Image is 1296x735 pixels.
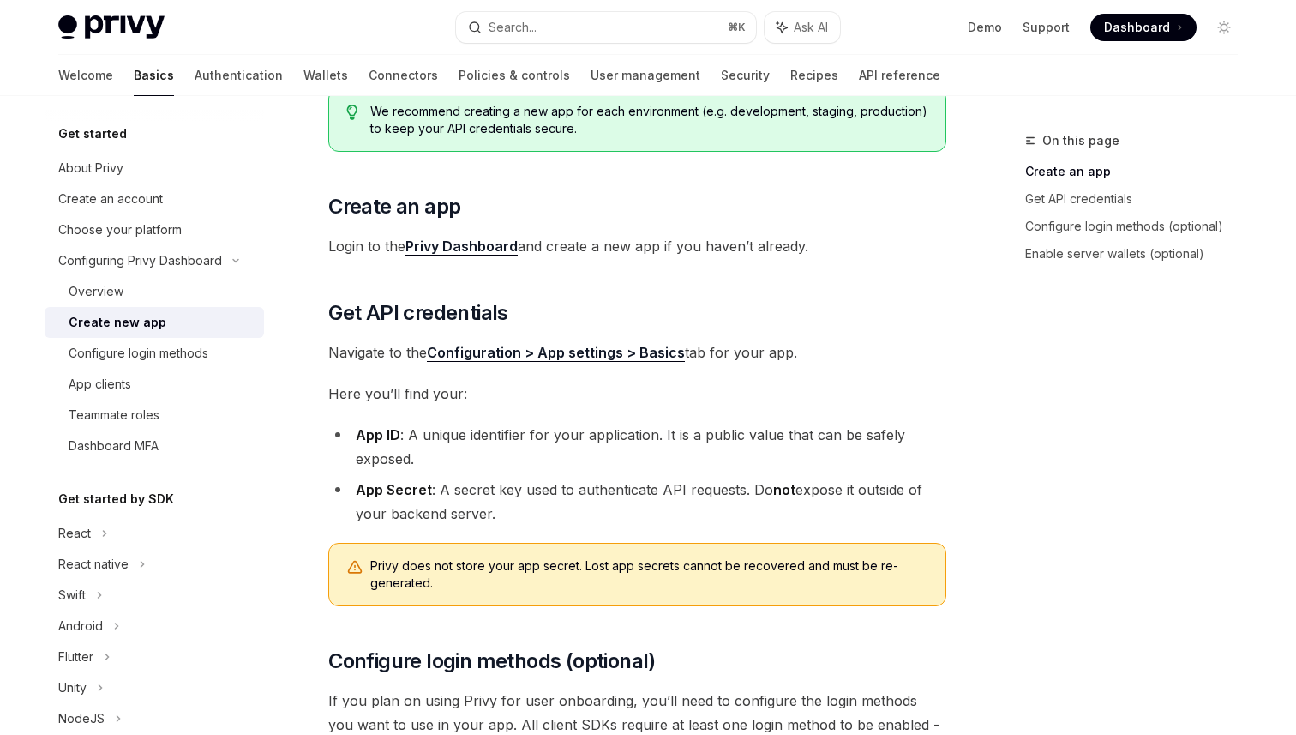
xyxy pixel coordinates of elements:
[328,340,946,364] span: Navigate to the tab for your app.
[69,436,159,456] div: Dashboard MFA
[69,405,159,425] div: Teammate roles
[45,153,264,184] a: About Privy
[45,307,264,338] a: Create new app
[58,523,91,544] div: React
[1090,14,1197,41] a: Dashboard
[328,648,656,675] span: Configure login methods (optional)
[1025,158,1251,185] a: Create an app
[346,105,358,120] svg: Tip
[405,238,518,256] a: Privy Dashboard
[1042,130,1119,151] span: On this page
[1025,240,1251,268] a: Enable server wallets (optional)
[328,234,946,258] span: Login to the and create a new app if you haven’t already.
[58,55,113,96] a: Welcome
[356,481,432,498] strong: App Secret
[45,214,264,245] a: Choose your platform
[1104,19,1170,36] span: Dashboard
[489,17,537,38] div: Search...
[369,55,438,96] a: Connectors
[1023,19,1070,36] a: Support
[328,478,946,526] li: : A secret key used to authenticate API requests. Do expose it outside of your backend server.
[356,426,400,443] strong: App ID
[58,585,86,605] div: Swift
[794,19,828,36] span: Ask AI
[728,21,746,34] span: ⌘ K
[58,678,87,698] div: Unity
[790,55,838,96] a: Recipes
[721,55,770,96] a: Security
[69,312,166,333] div: Create new app
[1025,213,1251,240] a: Configure login methods (optional)
[765,12,840,43] button: Ask AI
[45,338,264,369] a: Configure login methods
[370,557,928,592] span: Privy does not store your app secret. Lost app secrets cannot be recovered and must be re-generated.
[58,220,182,240] div: Choose your platform
[427,344,685,362] a: Configuration > App settings > Basics
[58,647,93,667] div: Flutter
[58,554,129,575] div: React native
[58,616,103,636] div: Android
[328,382,946,406] span: Here you’ll find your:
[69,343,208,364] div: Configure login methods
[591,55,700,96] a: User management
[370,103,928,137] span: We recommend creating a new app for each environment (e.g. development, staging, production) to k...
[45,431,264,461] a: Dashboard MFA
[459,55,570,96] a: Policies & controls
[58,489,174,509] h5: Get started by SDK
[1210,14,1238,41] button: Toggle dark mode
[346,559,363,576] svg: Warning
[456,12,756,43] button: Search...⌘K
[1025,185,1251,213] a: Get API credentials
[58,708,105,729] div: NodeJS
[773,481,795,498] strong: not
[58,189,163,209] div: Create an account
[328,193,460,220] span: Create an app
[195,55,283,96] a: Authentication
[968,19,1002,36] a: Demo
[58,124,127,144] h5: Get started
[328,299,508,327] span: Get API credentials
[58,15,165,39] img: light logo
[69,281,123,302] div: Overview
[303,55,348,96] a: Wallets
[134,55,174,96] a: Basics
[69,374,131,395] div: App clients
[859,55,940,96] a: API reference
[328,423,946,471] li: : A unique identifier for your application. It is a public value that can be safely exposed.
[45,276,264,307] a: Overview
[58,158,123,178] div: About Privy
[45,369,264,400] a: App clients
[45,184,264,214] a: Create an account
[58,250,222,271] div: Configuring Privy Dashboard
[45,400,264,431] a: Teammate roles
